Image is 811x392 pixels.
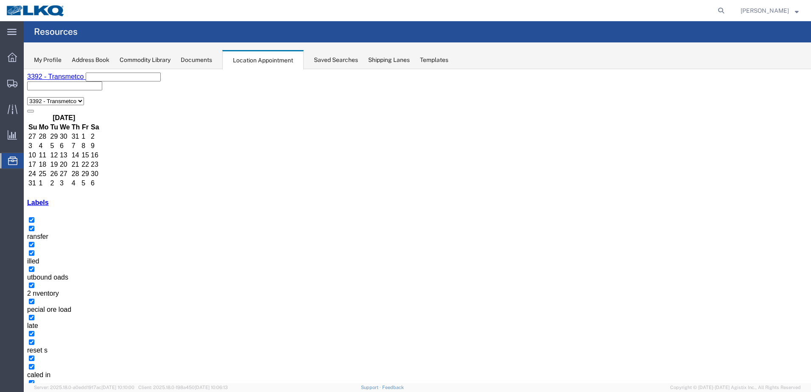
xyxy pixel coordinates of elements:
[14,91,25,100] td: 18
[3,302,27,309] span: caled in
[34,21,78,42] h4: Resources
[368,56,410,64] div: Shipping Lanes
[36,82,47,90] td: 13
[670,384,801,391] span: Copyright © [DATE]-[DATE] Agistix Inc., All Rights Reserved
[3,253,14,260] span: late
[26,82,35,90] td: 12
[420,56,448,64] div: Templates
[67,91,76,100] td: 23
[48,73,57,81] td: 7
[361,385,382,390] a: Support
[14,101,25,109] td: 25
[5,230,11,235] input: pecial ore load
[67,82,76,90] td: 16
[181,56,212,64] div: Documents
[4,110,14,118] td: 31
[24,69,811,383] iframe: FS Legacy Container
[5,270,11,276] input: reset s
[3,277,24,285] span: reset s
[48,101,57,109] td: 28
[382,385,404,390] a: Feedback
[48,110,57,118] td: 4
[26,110,35,118] td: 2
[48,91,57,100] td: 21
[67,73,76,81] td: 9
[5,181,11,187] input: illed
[314,56,358,64] div: Saved Searches
[36,91,47,100] td: 20
[3,204,45,212] span: utbound oads
[57,91,66,100] td: 22
[5,246,11,251] input: late
[48,82,57,90] td: 14
[26,101,35,109] td: 26
[3,237,48,244] span: pecial ore load
[57,101,66,109] td: 29
[4,82,14,90] td: 10
[34,56,62,64] div: My Profile
[36,73,47,81] td: 6
[36,110,47,118] td: 3
[67,110,76,118] td: 6
[5,157,11,162] input: ransfer
[72,56,109,64] div: Address Book
[3,164,25,171] span: ransfer
[741,6,789,15] span: Adrienne Brown
[67,101,76,109] td: 30
[57,73,66,81] td: 8
[5,213,11,219] input: 2 nventory
[5,197,11,203] input: utbound oads
[195,385,228,390] span: [DATE] 10:06:13
[4,91,14,100] td: 17
[3,188,15,196] span: illed
[120,56,171,64] div: Commodity Library
[3,221,35,228] span: 2 nventory
[26,91,35,100] td: 19
[57,110,66,118] td: 5
[4,101,14,109] td: 24
[14,110,25,118] td: 1
[57,82,66,90] td: 15
[36,101,47,109] td: 27
[34,385,134,390] span: Server: 2025.18.0-a0edd1917ac
[6,4,65,17] img: logo
[138,385,228,390] span: Client: 2025.18.0-198a450
[5,295,11,300] input: caled in
[101,385,134,390] span: [DATE] 10:10:00
[222,50,304,70] div: Location Appointment
[26,73,35,81] td: 5
[14,82,25,90] td: 11
[3,130,25,137] a: Labels
[740,6,799,16] button: [PERSON_NAME]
